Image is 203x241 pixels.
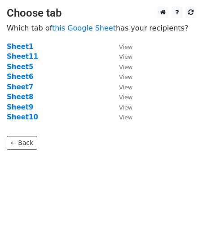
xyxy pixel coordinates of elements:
[110,53,132,61] a: View
[119,64,132,70] small: View
[119,94,132,101] small: View
[52,24,116,32] a: this Google Sheet
[110,73,132,81] a: View
[119,53,132,60] small: View
[7,43,33,51] a: Sheet1
[7,103,33,111] a: Sheet9
[110,63,132,71] a: View
[7,93,33,101] a: Sheet8
[119,74,132,80] small: View
[7,7,196,20] h3: Choose tab
[110,103,132,111] a: View
[7,113,38,121] a: Sheet10
[119,84,132,91] small: View
[7,23,196,33] p: Which tab of has your recipients?
[7,73,33,81] a: Sheet6
[7,63,33,71] a: Sheet5
[110,83,132,91] a: View
[110,93,132,101] a: View
[110,113,132,121] a: View
[110,43,132,51] a: View
[7,53,38,61] a: Sheet11
[7,83,33,91] a: Sheet7
[7,136,37,150] a: ← Back
[119,104,132,111] small: View
[119,114,132,121] small: View
[119,44,132,50] small: View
